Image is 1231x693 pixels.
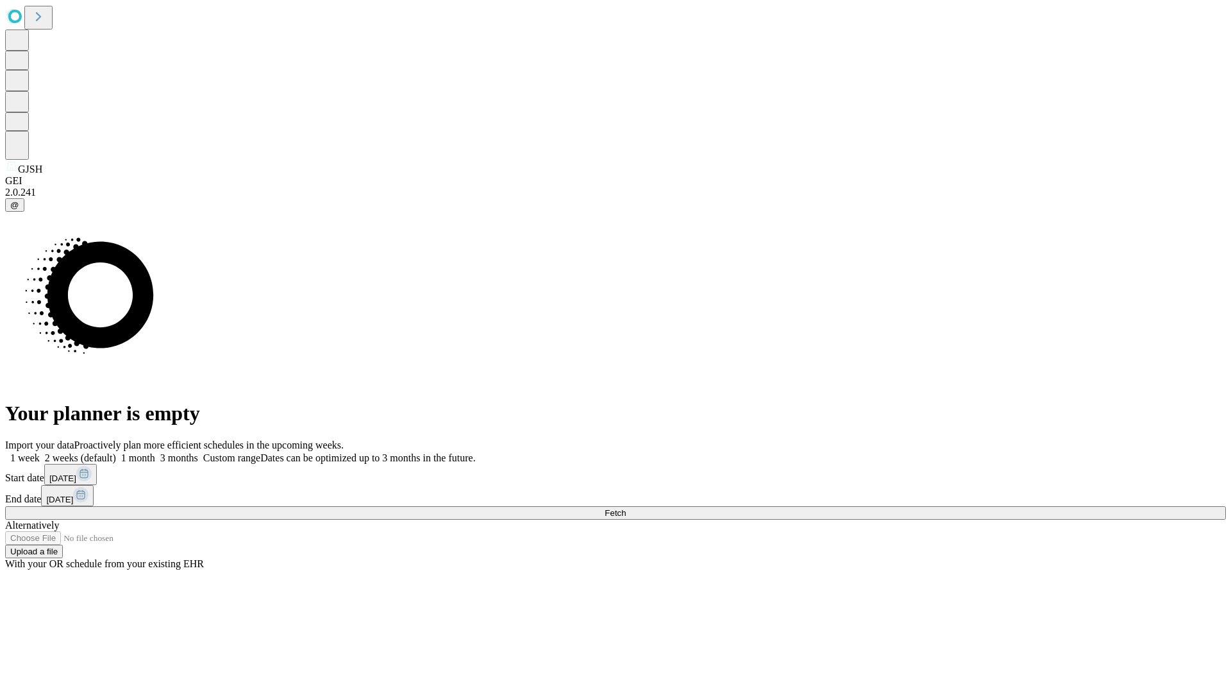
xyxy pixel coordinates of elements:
h1: Your planner is empty [5,402,1226,425]
span: [DATE] [49,474,76,483]
button: Fetch [5,506,1226,520]
button: Upload a file [5,545,63,558]
span: Dates can be optimized up to 3 months in the future. [260,452,475,463]
span: Import your data [5,440,74,450]
div: GEI [5,175,1226,187]
span: [DATE] [46,495,73,504]
span: 1 week [10,452,40,463]
div: End date [5,485,1226,506]
span: With your OR schedule from your existing EHR [5,558,204,569]
span: @ [10,200,19,210]
div: 2.0.241 [5,187,1226,198]
button: @ [5,198,24,212]
span: 1 month [121,452,155,463]
span: GJSH [18,164,42,175]
span: Fetch [605,508,626,518]
span: 2 weeks (default) [45,452,116,463]
button: [DATE] [44,464,97,485]
span: Custom range [203,452,260,463]
span: 3 months [160,452,198,463]
span: Alternatively [5,520,59,531]
span: Proactively plan more efficient schedules in the upcoming weeks. [74,440,344,450]
button: [DATE] [41,485,94,506]
div: Start date [5,464,1226,485]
